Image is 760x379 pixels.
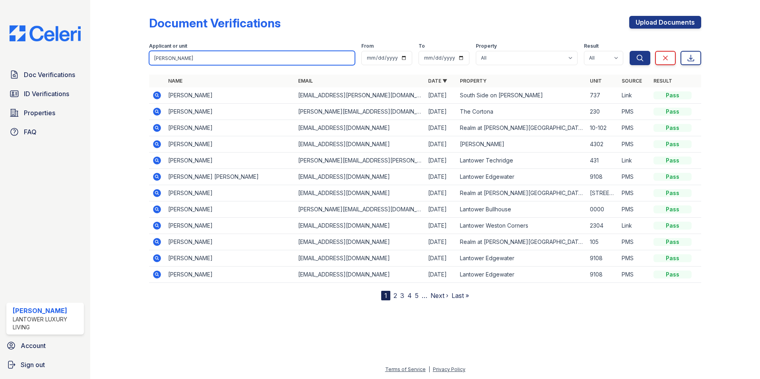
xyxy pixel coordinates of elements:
[295,250,425,267] td: [EMAIL_ADDRESS][DOMAIN_NAME]
[425,185,457,201] td: [DATE]
[419,43,425,49] label: To
[165,169,295,185] td: [PERSON_NAME] [PERSON_NAME]
[407,292,412,300] a: 4
[618,104,650,120] td: PMS
[618,120,650,136] td: PMS
[653,140,692,148] div: Pass
[653,189,692,197] div: Pass
[295,185,425,201] td: [EMAIL_ADDRESS][DOMAIN_NAME]
[653,78,672,84] a: Result
[165,267,295,283] td: [PERSON_NAME]
[587,120,618,136] td: 10-102
[6,67,84,83] a: Doc Verifications
[21,341,46,350] span: Account
[295,153,425,169] td: [PERSON_NAME][EMAIL_ADDRESS][PERSON_NAME][DOMAIN_NAME]
[629,16,701,29] a: Upload Documents
[460,78,487,84] a: Property
[457,267,587,283] td: Lantower Edgewater
[295,218,425,234] td: [EMAIL_ADDRESS][DOMAIN_NAME]
[618,136,650,153] td: PMS
[587,87,618,104] td: 737
[457,87,587,104] td: South Side on [PERSON_NAME]
[476,43,497,49] label: Property
[618,250,650,267] td: PMS
[425,169,457,185] td: [DATE]
[13,315,81,331] div: Lantower Luxury Living
[425,120,457,136] td: [DATE]
[587,250,618,267] td: 9108
[425,136,457,153] td: [DATE]
[165,218,295,234] td: [PERSON_NAME]
[425,201,457,218] td: [DATE]
[381,291,390,300] div: 1
[653,205,692,213] div: Pass
[618,234,650,250] td: PMS
[6,105,84,121] a: Properties
[618,267,650,283] td: PMS
[587,267,618,283] td: 9108
[400,292,404,300] a: 3
[3,357,87,373] a: Sign out
[587,169,618,185] td: 9108
[653,108,692,116] div: Pass
[457,218,587,234] td: Lantower Weston Corners
[428,366,430,372] div: |
[618,185,650,201] td: PMS
[618,218,650,234] td: Link
[587,104,618,120] td: 230
[295,201,425,218] td: [PERSON_NAME][EMAIL_ADDRESS][DOMAIN_NAME]
[165,136,295,153] td: [PERSON_NAME]
[165,120,295,136] td: [PERSON_NAME]
[165,153,295,169] td: [PERSON_NAME]
[587,185,618,201] td: [STREET_ADDRESS]
[587,234,618,250] td: 105
[298,78,313,84] a: Email
[24,70,75,79] span: Doc Verifications
[653,271,692,278] div: Pass
[430,292,448,300] a: Next ›
[295,104,425,120] td: [PERSON_NAME][EMAIL_ADDRESS][DOMAIN_NAME]
[425,234,457,250] td: [DATE]
[24,127,37,137] span: FAQ
[457,169,587,185] td: Lantower Edgewater
[433,366,465,372] a: Privacy Policy
[457,234,587,250] td: Realm at [PERSON_NAME][GEOGRAPHIC_DATA]
[21,360,45,369] span: Sign out
[584,43,599,49] label: Result
[457,250,587,267] td: Lantower Edgewater
[295,120,425,136] td: [EMAIL_ADDRESS][DOMAIN_NAME]
[149,16,281,30] div: Document Verifications
[425,218,457,234] td: [DATE]
[587,201,618,218] td: 0000
[653,254,692,262] div: Pass
[165,185,295,201] td: [PERSON_NAME]
[653,157,692,164] div: Pass
[149,51,355,65] input: Search by name, email, or unit number
[618,87,650,104] td: Link
[24,89,69,99] span: ID Verifications
[295,136,425,153] td: [EMAIL_ADDRESS][DOMAIN_NAME]
[653,173,692,181] div: Pass
[428,78,447,84] a: Date ▼
[425,267,457,283] td: [DATE]
[653,91,692,99] div: Pass
[295,87,425,104] td: [EMAIL_ADDRESS][PERSON_NAME][DOMAIN_NAME]
[618,169,650,185] td: PMS
[168,78,182,84] a: Name
[295,267,425,283] td: [EMAIL_ADDRESS][DOMAIN_NAME]
[618,201,650,218] td: PMS
[385,366,426,372] a: Terms of Service
[653,124,692,132] div: Pass
[165,87,295,104] td: [PERSON_NAME]
[587,218,618,234] td: 2304
[165,250,295,267] td: [PERSON_NAME]
[361,43,374,49] label: From
[653,222,692,230] div: Pass
[3,25,87,41] img: CE_Logo_Blue-a8612792a0a2168367f1c8372b55b34899dd931a85d93a1a3d3e32e68fde9ad4.png
[457,153,587,169] td: Lantower Techridge
[425,153,457,169] td: [DATE]
[394,292,397,300] a: 2
[425,104,457,120] td: [DATE]
[425,250,457,267] td: [DATE]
